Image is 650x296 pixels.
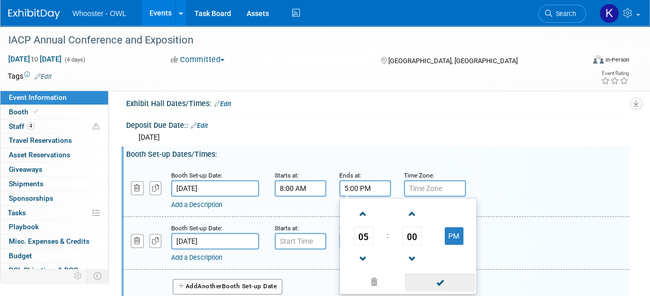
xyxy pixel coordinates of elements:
[1,234,108,248] a: Misc. Expenses & Credits
[601,71,629,76] div: Event Rating
[64,56,85,63] span: (4 days)
[33,109,38,114] i: Booth reservation complete
[385,227,390,245] td: :
[9,136,72,144] span: Travel Reservations
[1,249,108,263] a: Budget
[126,96,629,109] div: Exhibit Hall Dates/Times:
[275,225,299,232] small: Starts at:
[171,172,222,179] small: Booth Set-up Date:
[9,180,43,188] span: Shipments
[1,191,108,205] a: Sponsorships
[27,122,35,130] span: 4
[599,4,619,23] img: Kamila Castaneda
[339,180,391,197] input: End Time
[30,55,40,63] span: to
[593,55,603,64] img: Format-Inperson.png
[1,91,108,105] a: Event Information
[605,56,629,64] div: In-Person
[9,165,42,173] span: Giveaways
[1,263,108,277] a: ROI, Objectives & ROO
[388,57,518,65] span: [GEOGRAPHIC_DATA], [GEOGRAPHIC_DATA]
[354,245,373,272] a: Decrement Hour
[8,209,26,217] span: Tasks
[342,275,406,290] a: Clear selection
[9,251,32,260] span: Budget
[445,227,463,245] button: PM
[9,108,40,116] span: Booth
[9,122,35,130] span: Staff
[275,180,326,197] input: Start Time
[9,223,39,231] span: Playbook
[167,54,229,65] button: Committed
[339,172,361,179] small: Ends at:
[404,276,476,290] a: Done
[87,269,109,283] td: Toggle Event Tabs
[72,9,126,18] span: Whooster - OWL
[191,122,208,129] a: Edit
[538,5,586,23] a: Search
[404,172,434,179] small: Time Zone:
[1,206,108,220] a: Tasks
[9,93,67,101] span: Event Information
[1,177,108,191] a: Shipments
[1,162,108,176] a: Giveaways
[8,54,62,64] span: [DATE] [DATE]
[1,220,108,234] a: Playbook
[93,122,100,131] span: Potential Scheduling Conflict -- at least one attendee is tagged in another overlapping event.
[9,266,78,274] span: ROI, Objectives & ROO
[1,134,108,147] a: Travel Reservations
[35,73,52,80] a: Edit
[275,233,326,249] input: Start Time
[171,201,222,209] a: Add a Description
[275,172,299,179] small: Starts at:
[69,269,87,283] td: Personalize Event Tab Strip
[5,31,576,50] div: IACP Annual Conference and Exposition
[539,54,629,69] div: Event Format
[1,148,108,162] a: Asset Reservations
[126,117,629,131] div: Deposit Due Date::
[1,105,108,119] a: Booth
[171,233,259,249] input: Date
[404,180,466,197] input: Time Zone
[173,279,282,294] button: AddAnotherBooth Set-up Date
[402,245,422,272] a: Decrement Minute
[402,200,422,227] a: Increment Minute
[139,133,160,141] span: [DATE]
[214,100,231,108] a: Edit
[9,151,70,159] span: Asset Reservations
[354,200,373,227] a: Increment Hour
[8,9,60,19] img: ExhibitDay
[198,283,222,290] span: Another
[171,180,259,197] input: Date
[171,254,222,261] a: Add a Description
[8,71,52,81] td: Tags
[1,120,108,134] a: Staff4
[402,227,422,245] span: Pick Minute
[9,237,89,245] span: Misc. Expenses & Credits
[171,225,222,232] small: Booth Set-up Date:
[354,227,373,245] span: Pick Hour
[552,10,576,18] span: Search
[126,146,629,159] div: Booth Set-up Dates/Times:
[9,194,53,202] span: Sponsorships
